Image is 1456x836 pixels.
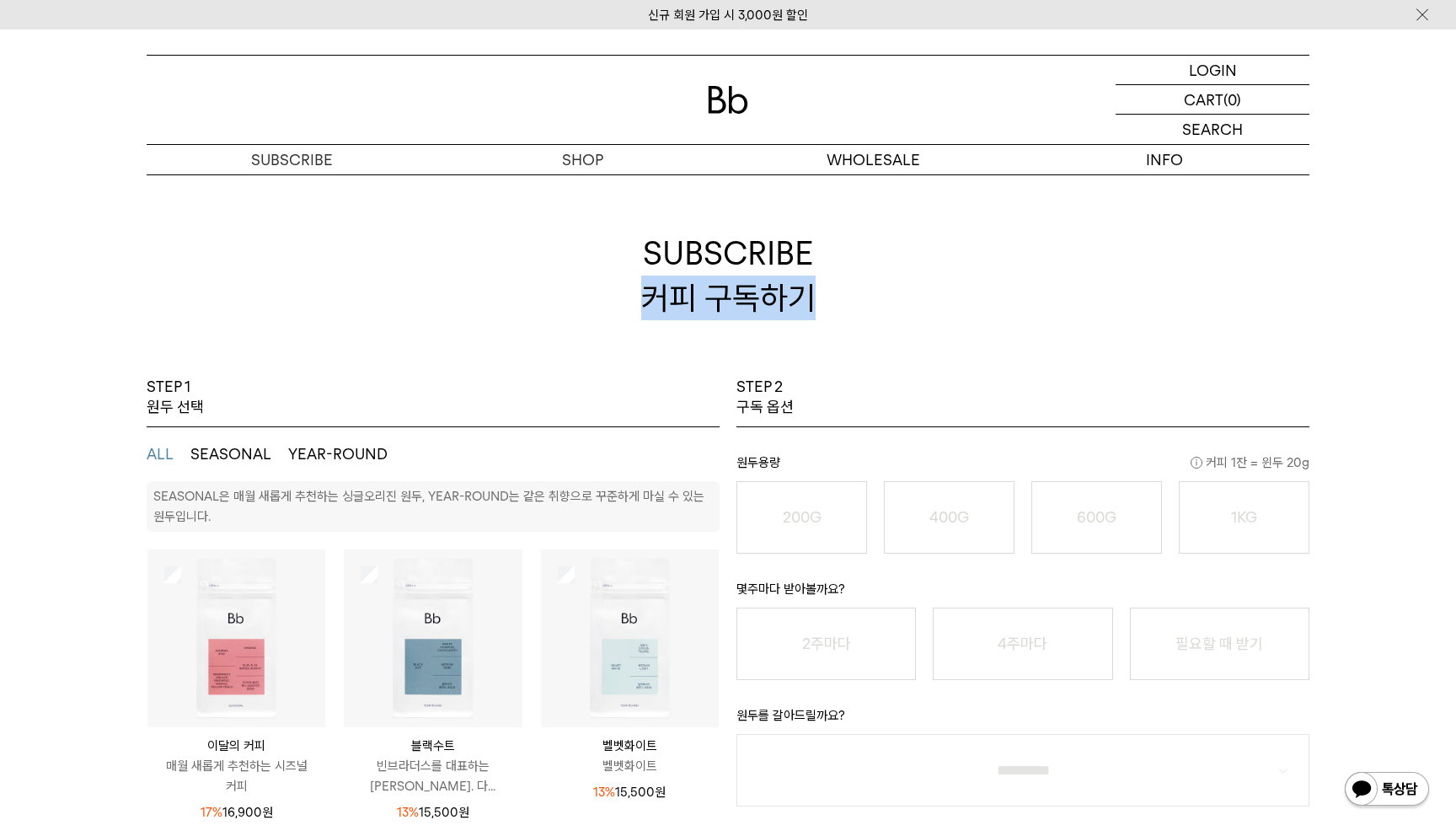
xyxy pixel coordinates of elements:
[1116,56,1309,85] a: LOGIN
[437,145,728,174] a: SHOP
[190,444,271,464] button: SEASONAL
[884,481,1014,554] button: 400G
[783,508,822,526] o: 200G
[736,453,1309,481] p: 원두용량
[1191,453,1309,473] span: 커피 1잔 = 윈두 20g
[655,785,666,800] span: 원
[1130,608,1309,680] button: 필요할 때 받기
[147,377,204,418] p: STEP 1 원두 선택
[458,805,469,820] span: 원
[344,549,522,727] img: 상품이미지
[929,508,969,526] o: 400G
[1223,85,1241,114] p: (0)
[1182,115,1243,144] p: SEARCH
[201,805,222,820] span: 17%
[397,802,469,823] p: 15,500
[147,736,325,756] p: 이달의 커피
[593,782,666,802] p: 15,500
[147,549,325,727] img: 상품이미지
[933,608,1112,680] button: 4주마다
[708,86,748,114] img: 로고
[736,608,916,680] button: 2주마다
[736,579,1309,608] p: 몇주마다 받아볼까요?
[593,785,615,800] span: 13%
[736,377,794,418] p: STEP 2 구독 옵션
[1189,56,1237,84] p: LOGIN
[262,805,273,820] span: 원
[201,802,273,823] p: 16,900
[147,174,1309,377] h2: SUBSCRIBE 커피 구독하기
[736,705,1309,734] p: 원두를 갈아드릴까요?
[1231,508,1257,526] o: 1KG
[1019,145,1309,174] p: INFO
[397,805,419,820] span: 13%
[153,489,704,524] p: SEASONAL은 매월 새롭게 추천하는 싱글오리진 원두, YEAR-ROUND는 같은 취향으로 꾸준하게 마실 수 있는 원두입니다.
[728,145,1019,174] p: WHOLESALE
[1116,85,1309,115] a: CART (0)
[147,444,174,464] button: ALL
[648,8,808,23] a: 신규 회원 가입 시 3,000원 할인
[147,145,437,174] a: SUBSCRIBE
[541,549,719,727] img: 상품이미지
[344,736,522,756] p: 블랙수트
[1031,481,1162,554] button: 600G
[541,736,719,756] p: 벨벳화이트
[1179,481,1309,554] button: 1KG
[736,481,867,554] button: 200G
[147,756,325,796] p: 매월 새롭게 추천하는 시즈널 커피
[1343,770,1431,811] img: 카카오톡 채널 1:1 채팅 버튼
[1077,508,1116,526] o: 600G
[288,444,388,464] button: YEAR-ROUND
[541,756,719,776] p: 벨벳화이트
[1184,85,1223,114] p: CART
[344,756,522,796] p: 빈브라더스를 대표하는 [PERSON_NAME]. 다...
